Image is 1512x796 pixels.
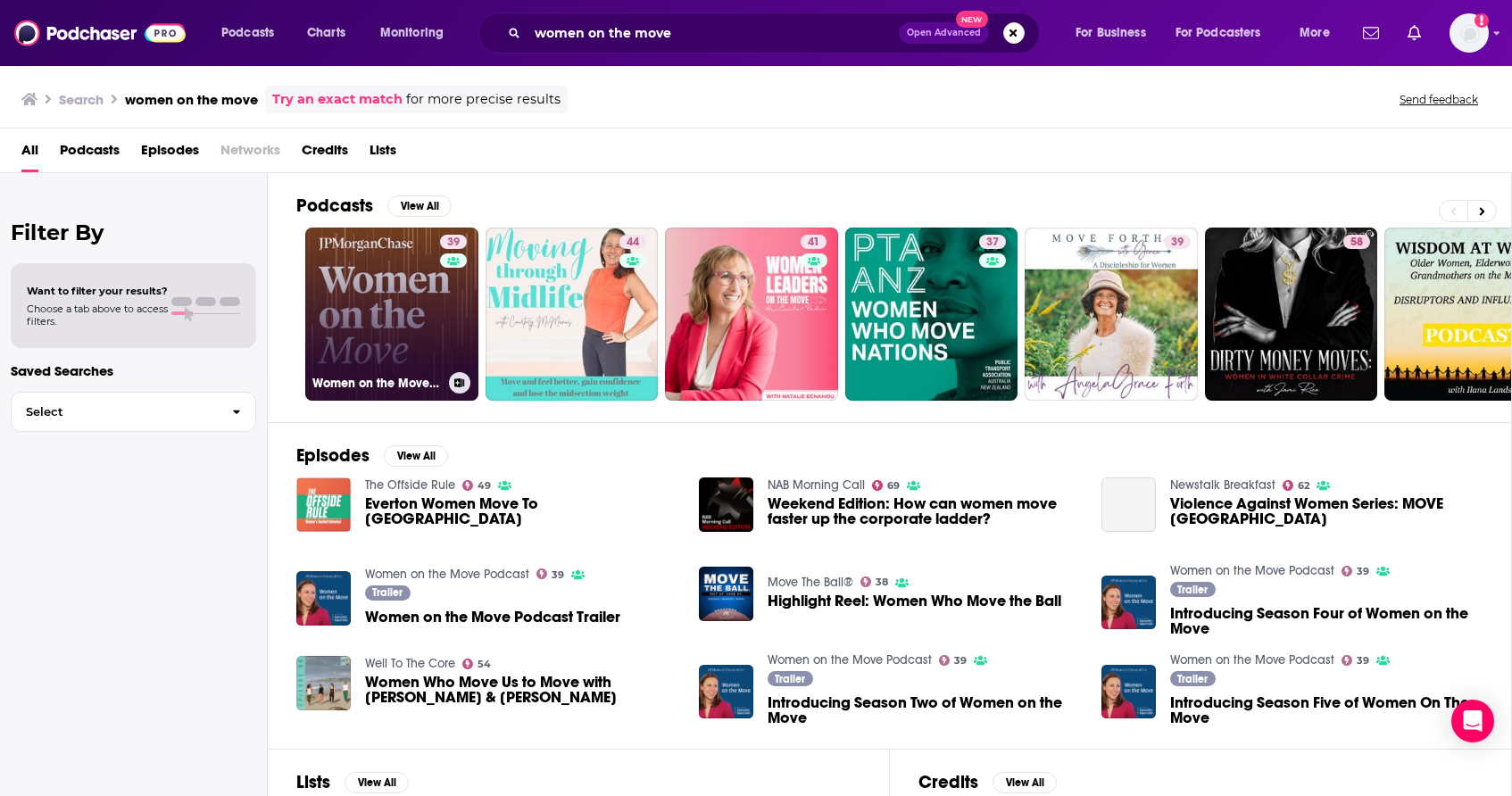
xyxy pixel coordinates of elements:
[365,609,620,625] a: Women on the Move Podcast Trailer
[462,480,492,491] a: 49
[1177,674,1208,684] span: Trailer
[1170,606,1483,636] span: Introducing Season Four of Women on the Move
[1400,18,1428,48] a: Show notifications dropdown
[1343,235,1370,249] a: 58
[699,567,753,621] a: Highlight Reel: Women Who Move the Ball
[125,91,258,108] h3: women on the move
[11,362,256,379] p: Saved Searches
[296,771,330,793] h2: Lists
[372,587,403,598] span: Trailer
[619,235,646,249] a: 44
[296,195,452,217] a: PodcastsView All
[12,406,218,418] span: Select
[1063,19,1168,47] button: open menu
[1475,13,1489,28] svg: Add a profile image
[1176,21,1261,46] span: For Podcasters
[368,19,467,47] button: open menu
[887,482,900,490] span: 69
[365,675,677,705] span: Women Who Move Us to Move with [PERSON_NAME] & [PERSON_NAME]
[478,482,491,490] span: 49
[1450,13,1489,53] img: User Profile
[447,234,460,252] span: 39
[801,235,827,249] a: 41
[956,11,988,28] span: New
[1394,92,1483,107] button: Send feedback
[1101,477,1156,532] a: Violence Against Women Series: MOVE Ireland
[845,228,1018,401] a: 37
[1342,655,1370,666] a: 39
[21,136,38,172] a: All
[1170,477,1275,493] a: Newstalk Breakfast
[486,228,659,401] a: 44
[1076,21,1146,46] span: For Business
[993,772,1057,793] button: View All
[699,665,753,719] a: Introducing Season Two of Women on the Move
[312,376,442,391] h3: Women on the Move Podcast
[528,19,899,47] input: Search podcasts, credits, & more...
[768,652,932,667] a: Women on the Move Podcast
[1357,568,1369,576] span: 39
[1356,18,1386,48] a: Show notifications dropdown
[1298,482,1309,490] span: 62
[27,303,168,328] span: Choose a tab above to access filters.
[141,136,199,172] a: Episodes
[918,771,1057,793] a: CreditsView All
[1287,19,1352,47] button: open menu
[1171,234,1184,252] span: 39
[775,674,805,684] span: Trailer
[60,136,120,172] a: Podcasts
[11,392,256,432] button: Select
[296,195,373,217] h2: Podcasts
[665,228,838,401] a: 41
[1170,496,1483,527] a: Violence Against Women Series: MOVE Ireland
[627,234,639,252] span: 44
[699,477,753,532] a: Weekend Edition: How can women move faster up the corporate ladder?
[536,568,565,579] a: 39
[345,772,409,793] button: View All
[302,136,348,172] a: Credits
[406,89,561,110] span: for more precise results
[272,89,403,110] a: Try an exact match
[1170,695,1483,726] a: Introducing Season Five of Women On The Move
[365,675,677,705] a: Women Who Move Us to Move with Kaita, Becca & Sheri
[220,136,280,172] span: Networks
[296,477,351,532] a: Everton Women Move To Goodison Park
[380,21,444,46] span: Monitoring
[860,576,889,587] a: 38
[1177,585,1208,595] span: Trailer
[495,12,1057,54] div: Search podcasts, credits, & more...
[1205,228,1378,401] a: 58
[296,771,409,793] a: ListsView All
[384,445,448,467] button: View All
[808,234,819,252] span: 41
[907,29,981,37] span: Open Advanced
[296,571,351,626] img: Women on the Move Podcast Trailer
[1451,700,1494,742] div: Open Intercom Messenger
[1101,576,1156,630] img: Introducing Season Four of Women on the Move
[1101,665,1156,719] img: Introducing Season Five of Women On The Move
[1170,563,1334,578] a: Women on the Move Podcast
[387,195,452,217] button: View All
[872,480,901,491] a: 69
[478,660,491,668] span: 54
[370,136,396,172] a: Lists
[1025,228,1198,401] a: 39
[296,656,351,710] img: Women Who Move Us to Move with Kaita, Becca & Sheri
[1300,21,1330,46] span: More
[1283,480,1310,491] a: 62
[1170,652,1334,667] a: Women on the Move Podcast
[440,235,467,249] a: 39
[1450,13,1489,53] span: Logged in as maiak
[899,22,989,44] button: Open AdvancedNew
[365,567,529,582] a: Women on the Move Podcast
[27,285,168,297] span: Want to filter your results?
[296,444,448,467] a: EpisodesView All
[768,593,1061,609] a: Highlight Reel: Women Who Move the Ball
[768,477,865,493] a: NAB Morning Call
